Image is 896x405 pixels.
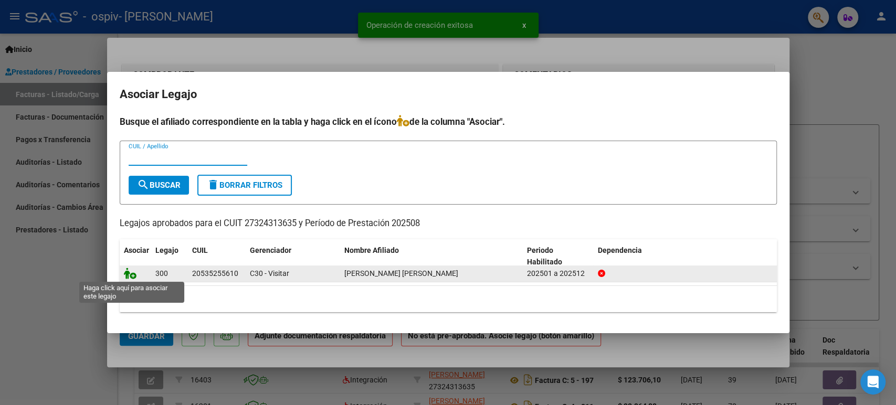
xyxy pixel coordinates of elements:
p: Legajos aprobados para el CUIT 27324313635 y Período de Prestación 202508 [120,217,777,230]
datatable-header-cell: Periodo Habilitado [523,239,594,274]
h2: Asociar Legajo [120,84,777,104]
div: 202501 a 202512 [527,268,589,280]
span: Buscar [137,180,181,190]
div: Open Intercom Messenger [860,369,886,395]
mat-icon: delete [207,178,219,191]
span: Legajo [155,246,178,254]
mat-icon: search [137,178,150,191]
span: CUIL [192,246,208,254]
h4: Busque el afiliado correspondiente en la tabla y haga click en el ícono de la columna "Asociar". [120,115,777,129]
button: Borrar Filtros [197,175,292,196]
span: C30 - Visitar [250,269,289,278]
span: ROMERO MIRKO EMANUEL [344,269,458,278]
div: 20535255610 [192,268,238,280]
div: 1 registros [120,286,777,312]
datatable-header-cell: Gerenciador [246,239,340,274]
datatable-header-cell: CUIL [188,239,246,274]
datatable-header-cell: Dependencia [594,239,777,274]
span: 300 [155,269,168,278]
button: Buscar [129,176,189,195]
span: Nombre Afiliado [344,246,399,254]
datatable-header-cell: Legajo [151,239,188,274]
span: Dependencia [598,246,642,254]
datatable-header-cell: Nombre Afiliado [340,239,523,274]
span: Gerenciador [250,246,291,254]
span: Asociar [124,246,149,254]
span: Borrar Filtros [207,180,282,190]
span: Periodo Habilitado [527,246,562,267]
datatable-header-cell: Asociar [120,239,151,274]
